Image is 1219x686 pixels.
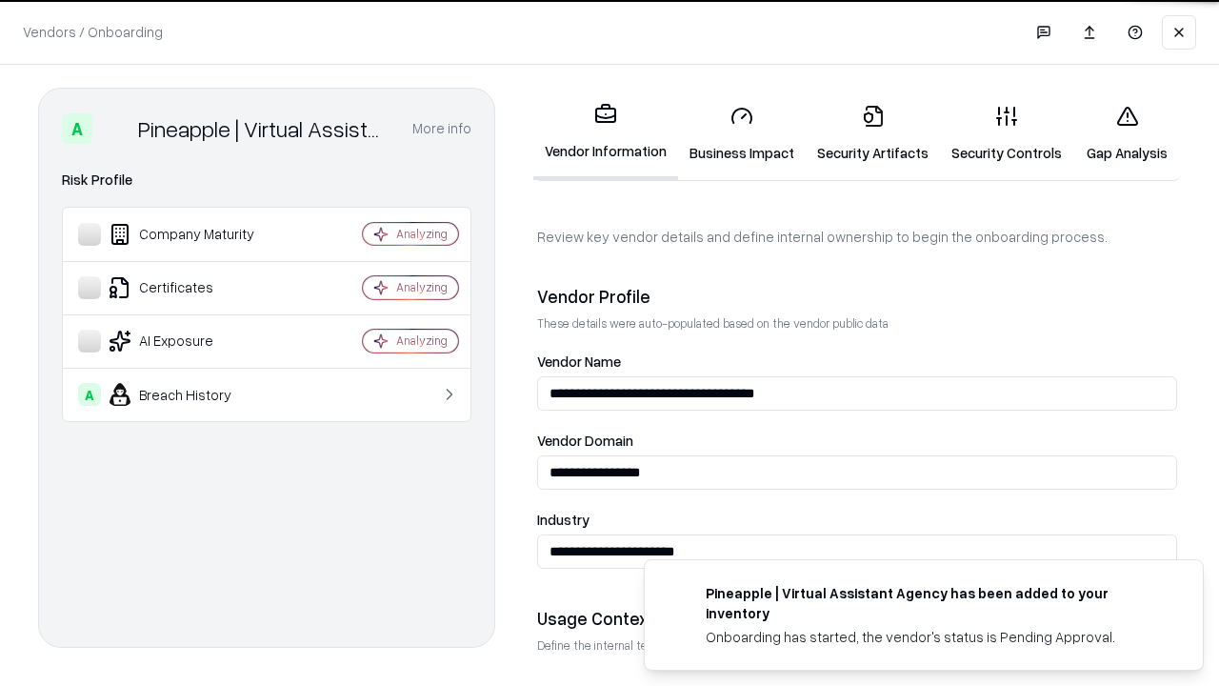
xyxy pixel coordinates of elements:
[62,113,92,144] div: A
[537,354,1177,369] label: Vendor Name
[62,169,471,192] div: Risk Profile
[537,513,1177,527] label: Industry
[806,90,940,178] a: Security Artifacts
[100,113,130,144] img: Pineapple | Virtual Assistant Agency
[23,22,163,42] p: Vendors / Onboarding
[78,330,306,353] div: AI Exposure
[678,90,806,178] a: Business Impact
[537,315,1177,332] p: These details were auto-populated based on the vendor public data
[412,111,471,146] button: More info
[78,223,306,246] div: Company Maturity
[537,285,1177,308] div: Vendor Profile
[537,637,1177,654] p: Define the internal team and reason for using this vendor. This helps assess business relevance a...
[706,627,1157,647] div: Onboarding has started, the vendor's status is Pending Approval.
[940,90,1073,178] a: Security Controls
[533,88,678,180] a: Vendor Information
[706,583,1157,623] div: Pineapple | Virtual Assistant Agency has been added to your inventory
[138,113,390,144] div: Pineapple | Virtual Assistant Agency
[78,383,101,406] div: A
[78,276,306,299] div: Certificates
[396,333,448,349] div: Analyzing
[396,226,448,242] div: Analyzing
[1073,90,1181,178] a: Gap Analysis
[668,583,690,606] img: trypineapple.com
[78,383,306,406] div: Breach History
[537,607,1177,630] div: Usage Context
[537,227,1177,247] p: Review key vendor details and define internal ownership to begin the onboarding process.
[537,434,1177,448] label: Vendor Domain
[396,279,448,295] div: Analyzing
